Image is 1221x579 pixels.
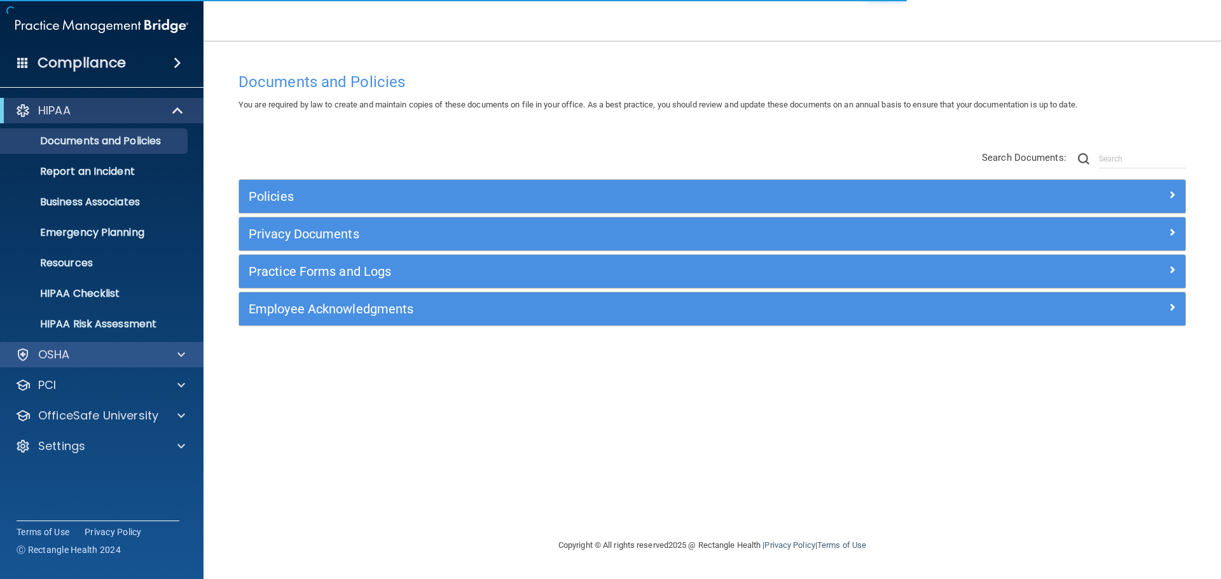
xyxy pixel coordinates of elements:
span: Search Documents: [982,152,1066,163]
a: Privacy Documents [249,224,1176,244]
a: Terms of Use [17,526,69,538]
a: PCI [15,378,185,393]
div: Copyright © All rights reserved 2025 @ Rectangle Health | | [480,525,944,566]
p: Settings [38,439,85,454]
h4: Compliance [38,54,126,72]
a: OSHA [15,347,185,362]
p: Business Associates [8,196,182,208]
p: Resources [8,257,182,269]
h5: Practice Forms and Logs [249,264,939,278]
a: Settings [15,439,185,454]
p: PCI [38,378,56,393]
a: Practice Forms and Logs [249,261,1176,282]
a: Policies [249,186,1176,207]
span: You are required by law to create and maintain copies of these documents on file in your office. ... [238,100,1077,109]
p: OSHA [38,347,70,362]
h5: Employee Acknowledgments [249,302,939,316]
img: PMB logo [15,13,188,39]
h5: Policies [249,189,939,203]
p: Documents and Policies [8,135,182,147]
span: Ⓒ Rectangle Health 2024 [17,543,121,556]
h4: Documents and Policies [238,74,1186,90]
input: Search [1099,149,1186,168]
p: HIPAA Risk Assessment [8,318,182,330]
a: Privacy Policy [85,526,142,538]
a: Employee Acknowledgments [249,299,1176,319]
p: HIPAA Checklist [8,287,182,300]
img: ic-search.3b580494.png [1078,153,1089,165]
p: OfficeSafe University [38,408,158,423]
a: HIPAA [15,103,184,118]
a: Privacy Policy [764,540,815,550]
h5: Privacy Documents [249,227,939,241]
p: HIPAA [38,103,71,118]
p: Report an Incident [8,165,182,178]
p: Emergency Planning [8,226,182,239]
a: Terms of Use [817,540,866,550]
a: OfficeSafe University [15,408,185,423]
